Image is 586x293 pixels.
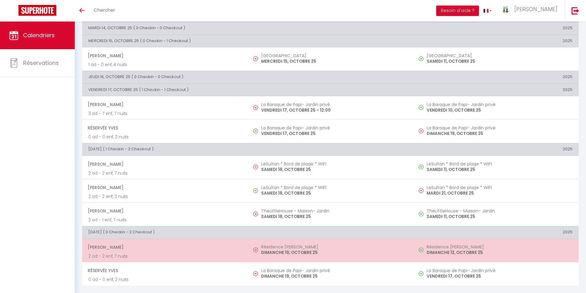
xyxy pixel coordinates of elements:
h5: La Baraque de Papi- Jardin privé [261,102,407,107]
img: NO IMAGE [253,212,258,216]
p: DIMANCHE 19, OCTOBRE 25 [427,130,572,137]
h5: La Baraque de Papi- Jardin privé [261,268,407,273]
p: SAMEDI 18, OCTOBRE 25 [261,190,407,196]
th: 2025 [413,143,579,156]
p: 0 ad - 0 enf, 2 nuits [88,134,241,140]
th: 2025 [413,226,579,239]
th: 2025 [413,71,579,83]
p: MERCREDI 15, OCTOBRE 25 [261,58,407,65]
span: [PERSON_NAME] [88,182,241,193]
h5: La Baraque de Papi- Jardin privé [427,125,572,130]
p: DIMANCHE 12, OCTOBRE 25 [427,249,572,256]
h5: La Baraque de Papi- Jardin privé [261,125,407,130]
p: VENDREDI 17, OCTOBRE 25 [427,273,572,279]
img: NO IMAGE [419,188,424,193]
img: NO IMAGE [419,164,424,169]
span: Chercher [94,7,115,13]
h5: La Baraque de Papi- Jardin privé [427,268,572,273]
p: DIMANCHE 19, OCTOBRE 25 [261,249,407,256]
h5: La Baraque de Papi- Jardin privé [427,102,572,107]
img: NO IMAGE [253,105,258,110]
th: [DATE] ( 1 Checkin - 2 Checkout ) [82,143,413,156]
p: VENDREDI 17, OCTOBRE 25 - 12:00 [261,107,407,113]
span: [PERSON_NAME] [514,5,557,13]
p: DIMANCHE 19, OCTOBRE 25 [261,273,407,279]
span: [PERSON_NAME] [88,241,241,253]
h5: TheLittleHouse - Maison- Jardin [427,208,572,213]
th: JEUDI 16, OCTOBRE 25 ( 0 Checkin - 0 Checkout ) [82,71,413,83]
p: 2 ad - 2 enf, 3 nuits [88,193,241,200]
span: Réservée Yves [88,265,241,276]
p: SAMEDI 11, OCTOBRE 25 [427,166,572,173]
span: Réservations [23,59,59,67]
span: [PERSON_NAME] [88,205,241,217]
h5: LeSultan * Bord de plage * WIFI [261,161,407,166]
h5: LeSultan * Bord de plage * WIFI [427,161,572,166]
th: 2025 [413,22,579,34]
img: NO IMAGE [419,247,424,252]
img: NO IMAGE [253,271,258,276]
p: SAMEDI 18, OCTOBRE 25 [261,213,407,220]
button: Besoin d'aide ? [436,6,479,16]
h5: [GEOGRAPHIC_DATA] [427,53,572,58]
img: NO IMAGE [253,56,258,61]
th: 2025 [413,84,579,96]
img: NO IMAGE [253,164,258,169]
h5: Résidence [PERSON_NAME] [261,244,407,249]
span: [PERSON_NAME] [88,99,241,110]
span: [PERSON_NAME] [88,50,241,61]
span: Calendriers [23,31,55,39]
img: NO IMAGE [419,271,424,276]
img: NO IMAGE [419,129,424,133]
p: 1 ad - 0 enf, 4 nuits [88,61,241,68]
img: NO IMAGE [419,212,424,216]
span: Réservée Yves [88,122,241,134]
p: MARDI 21, OCTOBRE 25 [427,190,572,196]
img: Super Booking [18,5,56,16]
h5: Résidence [PERSON_NAME] [427,244,572,249]
p: 2 ad - 2 enf, 7 nuits [88,253,241,259]
th: MARDI 14, OCTOBRE 25 ( 0 Checkin - 0 Checkout ) [82,22,413,34]
h5: [GEOGRAPHIC_DATA] [261,53,407,58]
h5: LeSultan * Bord de plage * WIFI [261,185,407,190]
img: NO IMAGE [253,247,258,252]
img: NO IMAGE [419,56,424,61]
p: 2 ad - 2 enf, 7 nuits [88,170,241,176]
img: NO IMAGE [419,105,424,110]
span: [PERSON_NAME] [88,158,241,170]
p: SAMEDI 18, OCTOBRE 25 [261,166,407,173]
th: VENDREDI 17, OCTOBRE 25 ( 1 Checkin - 1 Checkout ) [82,84,413,96]
th: [DATE] ( 0 Checkin - 2 Checkout ) [82,226,413,239]
p: 2 ad - 1 enf, 7 nuits [88,217,241,223]
p: VENDREDI 17, OCTOBRE 25 [261,130,407,137]
p: 3 ad - 7 enf, 7 nuits [88,110,241,117]
p: SAMEDI 11, OCTOBRE 25 [427,213,572,220]
h5: LeSultan * Bord de plage * WIFI [427,185,572,190]
img: logout [572,7,579,14]
p: 0 ad - 0 enf, 2 nuits [88,276,241,283]
h5: TheLittleHouse - Maison- Jardin [261,208,407,213]
img: ... [501,6,510,13]
p: SAMEDI 11, OCTOBRE 25 [427,58,572,65]
th: MERCREDI 15, OCTOBRE 25 ( 0 Checkin - 1 Checkout ) [82,35,413,47]
p: VENDREDI 10, OCTOBRE 25 [427,107,572,113]
th: 2025 [413,35,579,47]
